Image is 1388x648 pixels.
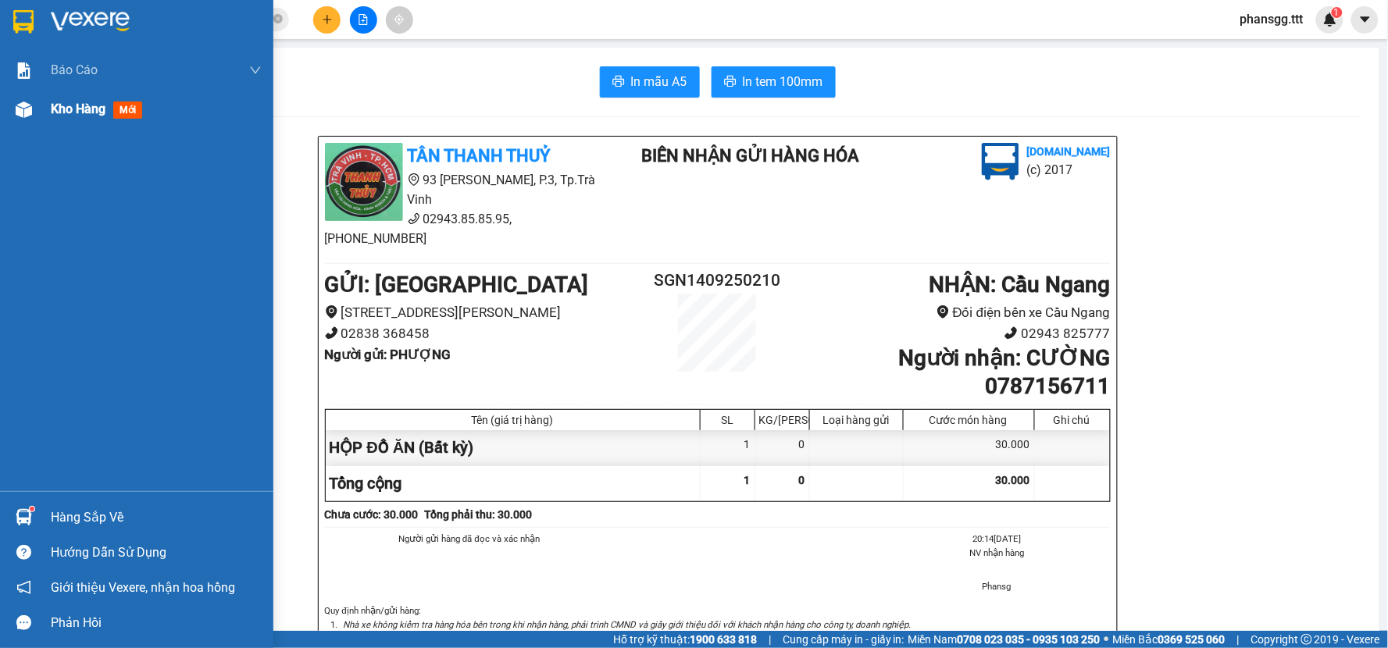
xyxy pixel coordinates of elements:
[16,615,31,630] span: message
[325,302,652,323] li: [STREET_ADDRESS][PERSON_NAME]
[1158,633,1226,646] strong: 0369 525 060
[408,146,551,166] b: TÂN THANH THUỶ
[1351,6,1379,34] button: caret-down
[701,430,755,465] div: 1
[743,72,823,91] span: In tem 100mm
[7,73,298,112] li: 02943.85.85.95, [PHONE_NUMBER]
[1004,326,1018,340] span: phone
[898,345,1110,399] b: Người nhận : CƯỜNG 0787156711
[1301,634,1312,645] span: copyright
[386,6,413,34] button: aim
[884,579,1111,593] li: Phansg
[325,170,616,209] li: 93 [PERSON_NAME], P.3, Tp.Trà Vinh
[982,143,1019,180] img: logo.jpg
[350,6,377,34] button: file-add
[325,209,616,248] li: 02943.85.85.95, [PHONE_NUMBER]
[313,6,341,34] button: plus
[929,272,1110,297] b: NHẬN : Cầu Ngang
[1104,636,1109,643] span: ⚪️
[408,212,420,225] span: phone
[408,173,420,186] span: environment
[7,7,85,85] img: logo.jpg
[1237,631,1240,648] span: |
[799,474,805,486] span: 0
[1332,7,1343,18] sup: 1
[783,631,905,648] span: Cung cấp máy in - giấy in:
[7,34,298,73] li: 93 [PERSON_NAME], P.3, Tp.Trà Vinh
[783,323,1110,344] li: 02943 825777
[16,509,32,525] img: warehouse-icon
[51,60,98,80] span: Báo cáo
[904,430,1035,465] div: 30.000
[325,347,451,362] b: Người gửi : PHƯỢNG
[958,633,1101,646] strong: 0708 023 035 - 0935 103 250
[16,62,32,79] img: solution-icon
[425,508,533,521] b: Tổng phải thu: 30.000
[937,305,950,319] span: environment
[884,532,1111,546] li: 20:14[DATE]
[1228,9,1316,29] span: phansgg.ttt
[908,414,1030,426] div: Cước món hàng
[51,541,262,564] div: Hướng dẫn sử dụng
[1039,414,1106,426] div: Ghi chú
[51,101,105,116] span: Kho hàng
[755,430,810,465] div: 0
[330,414,696,426] div: Tên (giá trị hàng)
[712,66,836,98] button: printerIn tem 100mm
[356,532,583,546] li: Người gửi hàng đã đọc và xác nhận
[759,414,805,426] div: KG/[PERSON_NAME]
[908,631,1101,648] span: Miền Nam
[330,474,402,493] span: Tổng cộng
[690,633,757,646] strong: 1900 633 818
[600,66,700,98] button: printerIn mẫu A5
[325,272,589,297] b: GỬI : [GEOGRAPHIC_DATA]
[90,37,102,50] span: environment
[13,10,34,34] img: logo-vxr
[51,506,262,529] div: Hàng sắp về
[325,305,338,319] span: environment
[613,631,757,648] span: Hỗ trợ kỹ thuật:
[1027,145,1111,158] b: [DOMAIN_NAME]
[325,143,403,221] img: logo.jpg
[325,508,419,521] b: Chưa cước : 30.000
[884,546,1111,560] li: NV nhận hàng
[783,302,1110,323] li: Đối điện bến xe Cầu Ngang
[1323,12,1337,27] img: icon-new-feature
[322,14,333,25] span: plus
[641,146,859,166] b: BIÊN NHẬN GỬI HÀNG HÓA
[358,14,369,25] span: file-add
[724,75,737,90] span: printer
[769,631,771,648] span: |
[325,326,338,340] span: phone
[90,77,102,89] span: phone
[612,75,625,90] span: printer
[326,430,701,465] div: HỘP ĐỒ ĂN (Bất kỳ)
[1334,7,1340,18] span: 1
[16,545,31,560] span: question-circle
[273,12,283,27] span: close-circle
[705,414,751,426] div: SL
[1113,631,1226,648] span: Miền Bắc
[344,619,912,630] i: Nhà xe không kiểm tra hàng hóa bên trong khi nhận hàng, phải trình CMND và giấy giới thiệu đối vớ...
[394,14,405,25] span: aim
[16,101,32,118] img: warehouse-icon
[325,323,652,344] li: 02838 368458
[814,414,899,426] div: Loại hàng gửi
[996,474,1030,486] span: 30.000
[90,10,233,30] b: TÂN THANH THUỶ
[249,64,262,77] span: down
[1027,160,1111,180] li: (c) 2017
[273,14,283,23] span: close-circle
[652,268,783,294] h2: SGN1409250210
[51,611,262,635] div: Phản hồi
[631,72,687,91] span: In mẫu A5
[30,507,34,511] sup: 1
[113,101,142,119] span: mới
[51,578,235,597] span: Giới thiệu Vexere, nhận hoa hồng
[16,580,31,595] span: notification
[744,474,751,486] span: 1
[1358,12,1372,27] span: caret-down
